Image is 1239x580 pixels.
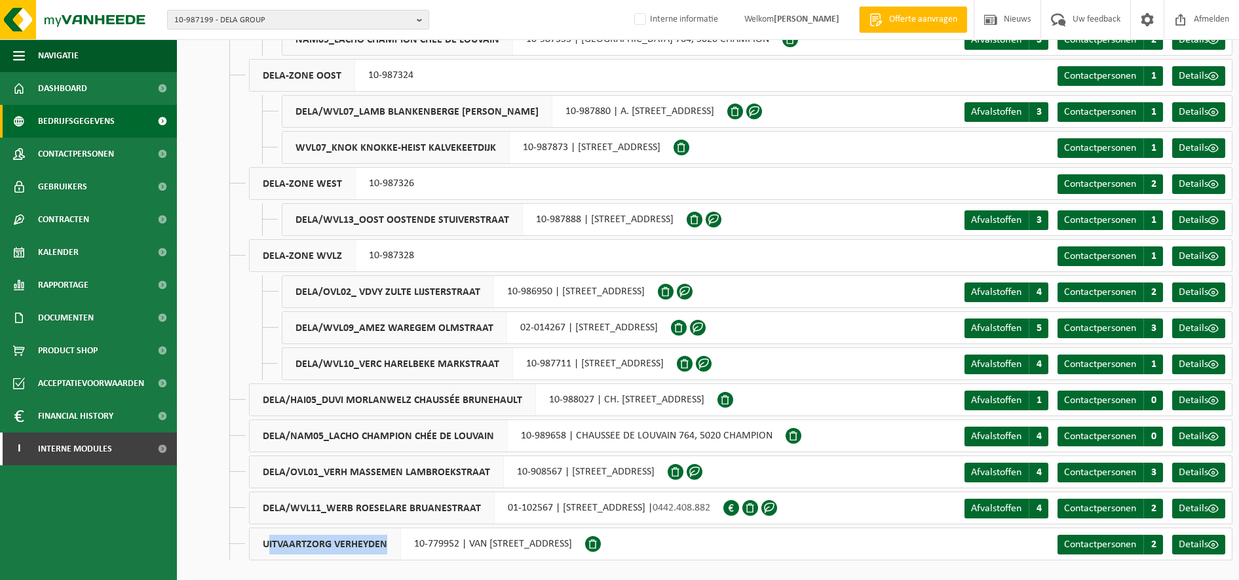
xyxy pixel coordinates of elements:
[1058,66,1163,86] a: Contactpersonen 1
[1064,359,1136,370] span: Contactpersonen
[1179,503,1208,514] span: Details
[282,95,727,128] div: 10-987880 | A. [STREET_ADDRESS]
[1179,359,1208,370] span: Details
[38,72,87,105] span: Dashboard
[38,269,88,301] span: Rapportage
[38,334,98,367] span: Product Shop
[971,323,1021,334] span: Afvalstoffen
[1064,431,1136,442] span: Contactpersonen
[964,463,1048,482] a: Afvalstoffen 4
[1058,282,1163,302] a: Contactpersonen 2
[1029,319,1048,338] span: 5
[971,287,1021,298] span: Afvalstoffen
[249,59,427,92] div: 10-987324
[1064,179,1136,189] span: Contactpersonen
[1058,246,1163,266] a: Contactpersonen 1
[282,132,510,163] span: WVL07_KNOK KNOKKE-HEIST KALVEKEETDIJK
[1172,391,1225,410] a: Details
[964,427,1048,446] a: Afvalstoffen 4
[1179,431,1208,442] span: Details
[1172,499,1225,518] a: Details
[1172,210,1225,230] a: Details
[1058,174,1163,194] a: Contactpersonen 2
[1058,535,1163,554] a: Contactpersonen 2
[1029,210,1048,230] span: 3
[1143,246,1163,266] span: 1
[1029,30,1048,50] span: 3
[1143,210,1163,230] span: 1
[632,10,718,29] label: Interne informatie
[1143,427,1163,446] span: 0
[1058,30,1163,50] a: Contactpersonen 2
[859,7,967,33] a: Offerte aanvragen
[1179,287,1208,298] span: Details
[249,167,427,200] div: 10-987326
[249,419,786,452] div: 10-989658 | CHAUSSEE DE LOUVAIN 764, 5020 CHAMPION
[174,10,411,30] span: 10-987199 - DELA GROUP
[1172,427,1225,446] a: Details
[1029,391,1048,410] span: 1
[38,170,87,203] span: Gebruikers
[653,503,710,513] span: 0442.408.882
[1064,35,1136,45] span: Contactpersonen
[1172,355,1225,374] a: Details
[964,319,1048,338] a: Afvalstoffen 5
[1064,215,1136,225] span: Contactpersonen
[971,503,1021,514] span: Afvalstoffen
[249,239,427,272] div: 10-987328
[1179,179,1208,189] span: Details
[38,433,112,465] span: Interne modules
[1058,319,1163,338] a: Contactpersonen 3
[38,367,144,400] span: Acceptatievoorwaarden
[250,168,356,199] span: DELA-ZONE WEST
[1064,503,1136,514] span: Contactpersonen
[1143,391,1163,410] span: 0
[964,102,1048,122] a: Afvalstoffen 3
[964,391,1048,410] a: Afvalstoffen 1
[1029,427,1048,446] span: 4
[971,359,1021,370] span: Afvalstoffen
[38,400,113,433] span: Financial History
[282,96,552,127] span: DELA/WVL07_LAMB BLANKENBERGE [PERSON_NAME]
[249,455,668,488] div: 10-908567 | [STREET_ADDRESS]
[1058,138,1163,158] a: Contactpersonen 1
[38,203,89,236] span: Contracten
[282,347,677,380] div: 10-987711 | [STREET_ADDRESS]
[1058,427,1163,446] a: Contactpersonen 0
[250,528,401,560] span: UITVAARTZORG VERHEYDEN
[1143,355,1163,374] span: 1
[1064,71,1136,81] span: Contactpersonen
[1058,355,1163,374] a: Contactpersonen 1
[1058,102,1163,122] a: Contactpersonen 1
[1143,102,1163,122] span: 1
[964,355,1048,374] a: Afvalstoffen 4
[282,312,507,343] span: DELA/WVL09_AMEZ WAREGEM OLMSTRAAT
[1179,323,1208,334] span: Details
[971,215,1021,225] span: Afvalstoffen
[250,492,495,524] span: DELA/WVL11_WERB ROESELARE BRUANESTRAAT
[1058,391,1163,410] a: Contactpersonen 0
[1143,535,1163,554] span: 2
[38,138,114,170] span: Contactpersonen
[13,433,25,465] span: I
[282,311,671,344] div: 02-014267 | [STREET_ADDRESS]
[282,348,513,379] span: DELA/WVL10_VERC HARELBEKE MARKSTRAAT
[282,203,687,236] div: 10-987888 | [STREET_ADDRESS]
[1179,539,1208,550] span: Details
[1064,539,1136,550] span: Contactpersonen
[282,131,674,164] div: 10-987873 | [STREET_ADDRESS]
[1064,251,1136,261] span: Contactpersonen
[282,276,494,307] span: DELA/OVL02_ VDVY ZULTE LIJSTERSTRAAT
[250,60,355,91] span: DELA-ZONE OOST
[250,420,508,452] span: DELA/NAM05_LACHO CHAMPION CHÉE DE LOUVAIN
[964,499,1048,518] a: Afvalstoffen 4
[1172,102,1225,122] a: Details
[250,240,356,271] span: DELA-ZONE WVLZ
[1143,282,1163,302] span: 2
[1179,107,1208,117] span: Details
[1172,174,1225,194] a: Details
[971,431,1021,442] span: Afvalstoffen
[1064,395,1136,406] span: Contactpersonen
[249,383,717,416] div: 10-988027 | CH. [STREET_ADDRESS]
[249,492,723,524] div: 01-102567 | [STREET_ADDRESS] |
